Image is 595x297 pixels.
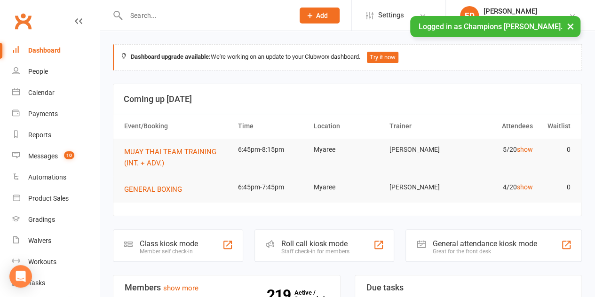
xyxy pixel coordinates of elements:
div: Waivers [28,237,51,244]
td: [PERSON_NAME] [385,176,461,198]
td: 6:45pm-8:15pm [234,139,309,161]
a: show more [163,284,198,292]
div: Workouts [28,258,56,266]
a: People [12,61,99,82]
div: Staff check-in for members [281,248,349,255]
td: [PERSON_NAME] [385,139,461,161]
div: Dashboard [28,47,61,54]
div: People [28,68,48,75]
td: Myaree [309,176,385,198]
div: We're working on an update to your Clubworx dashboard. [113,44,582,70]
td: 0 [537,139,575,161]
div: Champions [PERSON_NAME] [484,16,569,24]
button: Add [300,8,340,23]
div: Open Intercom Messenger [9,265,32,288]
th: Waitlist [537,114,575,138]
div: Messages [28,152,58,160]
span: 10 [64,151,74,159]
td: Myaree [309,139,385,161]
th: Time [234,114,309,138]
div: Member self check-in [140,248,198,255]
th: Attendees [461,114,537,138]
th: Trainer [385,114,461,138]
h3: Coming up [DATE] [124,94,571,104]
td: 4/20 [461,176,537,198]
div: General attendance kiosk mode [432,239,537,248]
td: 6:45pm-7:45pm [234,176,309,198]
div: Gradings [28,216,55,223]
div: Great for the front desk [432,248,537,255]
td: 0 [537,176,575,198]
h3: Members [125,283,329,292]
div: [PERSON_NAME] [484,7,569,16]
div: ED [460,6,479,25]
span: MUAY THAI TEAM TRAINING (INT. + ADV.) [124,148,216,167]
span: Settings [378,5,404,26]
a: Calendar [12,82,99,103]
a: Product Sales [12,188,99,209]
strong: Dashboard upgrade available: [131,53,211,60]
a: Clubworx [11,9,35,33]
div: Payments [28,110,58,117]
a: Dashboard [12,40,99,61]
div: Tasks [28,279,45,287]
button: MUAY THAI TEAM TRAINING (INT. + ADV.) [124,146,230,169]
td: 5/20 [461,139,537,161]
span: Add [316,12,328,19]
h3: Due tasks [366,283,571,292]
div: Reports [28,131,51,139]
a: show [516,183,532,191]
span: Logged in as Champions [PERSON_NAME]. [419,22,563,31]
th: Event/Booking [120,114,234,138]
a: Gradings [12,209,99,230]
a: show [516,146,532,153]
a: Reports [12,125,99,146]
a: Tasks [12,273,99,294]
a: Waivers [12,230,99,251]
a: Messages 10 [12,146,99,167]
div: Product Sales [28,195,69,202]
th: Location [309,114,385,138]
div: Roll call kiosk mode [281,239,349,248]
button: × [562,16,579,36]
a: Automations [12,167,99,188]
span: GENERAL BOXING [124,185,182,194]
div: Calendar [28,89,55,96]
a: Workouts [12,251,99,273]
div: Class kiosk mode [140,239,198,248]
button: Try it now [367,52,398,63]
input: Search... [123,9,287,22]
div: Automations [28,173,66,181]
a: Payments [12,103,99,125]
button: GENERAL BOXING [124,184,189,195]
